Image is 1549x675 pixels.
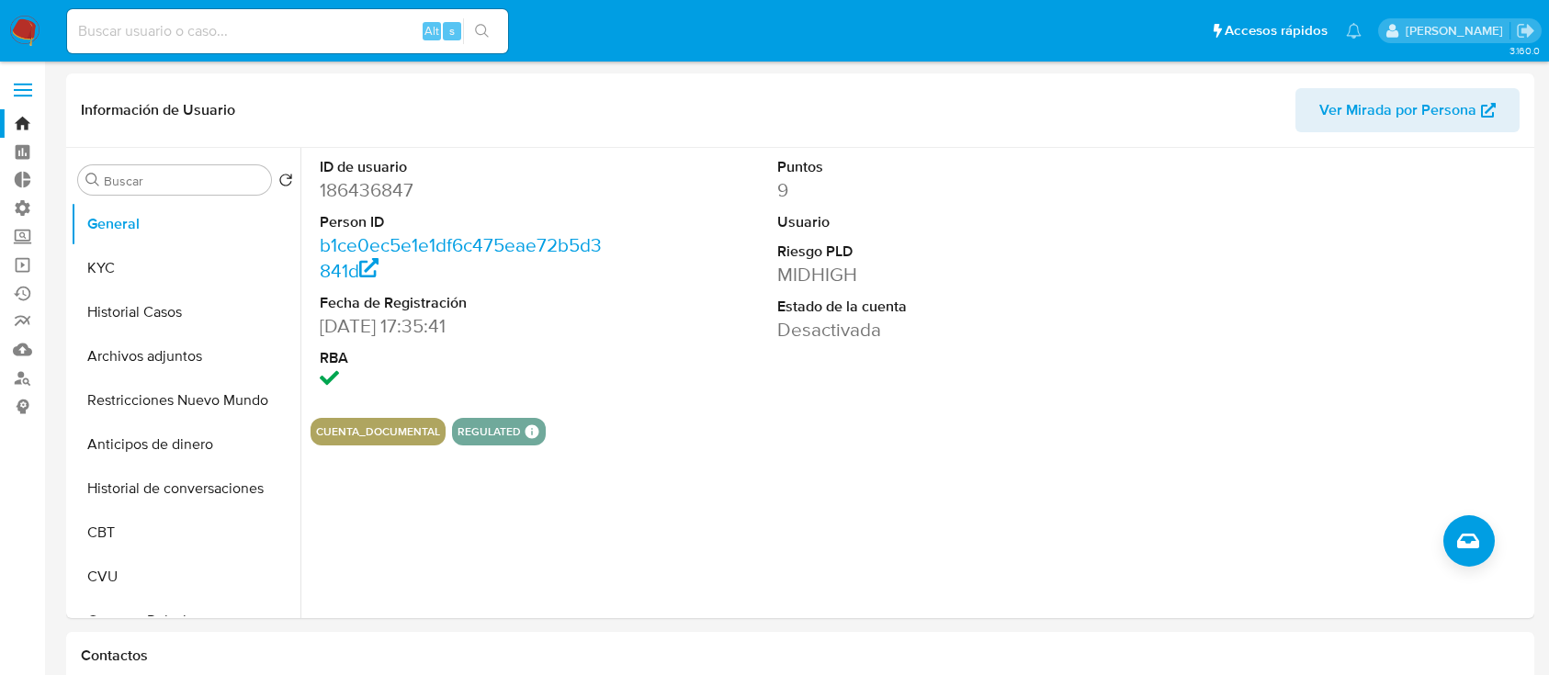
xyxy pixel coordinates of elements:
[777,262,1064,287] dd: MIDHIGH
[320,293,606,313] dt: Fecha de Registración
[320,212,606,232] dt: Person ID
[71,378,300,422] button: Restricciones Nuevo Mundo
[777,297,1064,317] dt: Estado de la cuenta
[320,157,606,177] dt: ID de usuario
[278,173,293,193] button: Volver al orden por defecto
[81,647,1520,665] h1: Contactos
[81,101,235,119] h1: Información de Usuario
[1406,22,1509,39] p: ezequiel.castrillon@mercadolibre.com
[85,173,100,187] button: Buscar
[463,18,501,44] button: search-icon
[320,231,602,284] a: b1ce0ec5e1e1df6c475eae72b5d3841d
[71,246,300,290] button: KYC
[71,599,300,643] button: Cruces y Relaciones
[71,511,300,555] button: CBT
[1516,21,1535,40] a: Salir
[71,334,300,378] button: Archivos adjuntos
[320,348,606,368] dt: RBA
[1319,88,1476,132] span: Ver Mirada por Persona
[71,290,300,334] button: Historial Casos
[71,555,300,599] button: CVU
[1346,23,1362,39] a: Notificaciones
[777,157,1064,177] dt: Puntos
[71,202,300,246] button: General
[320,313,606,339] dd: [DATE] 17:35:41
[71,467,300,511] button: Historial de conversaciones
[777,177,1064,203] dd: 9
[777,317,1064,343] dd: Desactivada
[449,22,455,39] span: s
[71,422,300,467] button: Anticipos de dinero
[320,177,606,203] dd: 186436847
[67,19,508,43] input: Buscar usuario o caso...
[777,242,1064,262] dt: Riesgo PLD
[1225,21,1328,40] span: Accesos rápidos
[1295,88,1520,132] button: Ver Mirada por Persona
[777,212,1064,232] dt: Usuario
[104,173,264,189] input: Buscar
[424,22,439,39] span: Alt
